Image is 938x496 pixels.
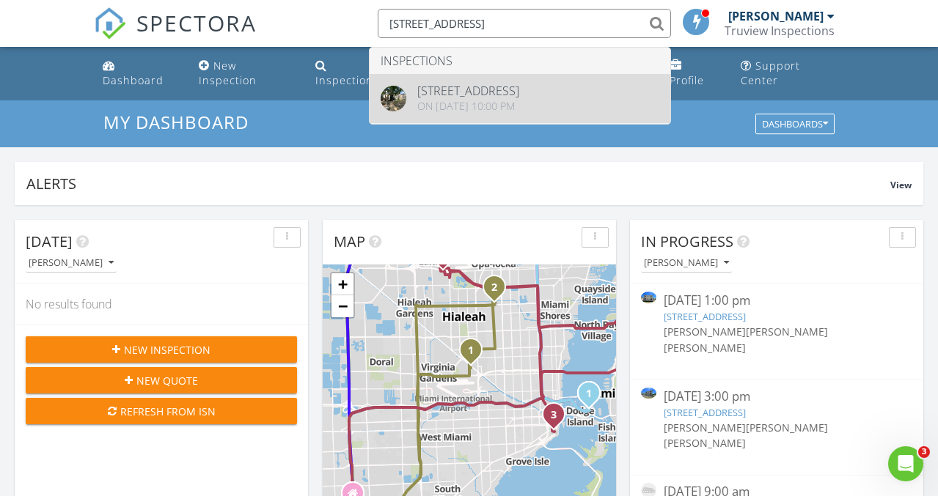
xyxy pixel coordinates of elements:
[29,258,114,268] div: [PERSON_NAME]
[664,292,890,310] div: [DATE] 1:00 pm
[468,346,474,356] i: 1
[664,325,746,338] span: [PERSON_NAME]
[26,232,73,251] span: [DATE]
[755,114,835,135] button: Dashboards
[741,59,800,87] div: Support Center
[664,421,746,434] span: [PERSON_NAME]
[664,341,746,355] span: [PERSON_NAME]
[370,48,670,74] li: Inspections
[725,23,835,38] div: Truview Inspections
[664,53,723,95] a: Company Profile
[26,336,297,363] button: New Inspection
[918,446,930,458] span: 3
[641,388,656,399] img: 9278050%2Fcover_photos%2FltFtsMBgkjxrEIpTJKex%2Fsmall.9278050-1755541773503
[589,393,598,401] div: 112 Palm Ave, Miami Beach, FL 33139
[26,174,890,193] div: Alerts
[641,388,912,468] a: [DATE] 3:00 pm [STREET_ADDRESS] [PERSON_NAME][PERSON_NAME][PERSON_NAME]
[888,446,923,481] iframe: Intercom live chat
[136,373,198,388] span: New Quote
[103,110,249,134] span: My Dashboard
[94,20,257,51] a: SPECTORA
[762,119,828,130] div: Dashboards
[309,53,396,95] a: Inspections
[26,398,297,424] button: Refresh from ISN
[417,85,519,97] div: [STREET_ADDRESS]
[494,286,503,295] div: 10344 NW 31st Ave, Miami, FL 33147
[37,404,285,419] div: Refresh from ISN
[136,7,257,38] span: SPECTORA
[331,295,353,317] a: Zoom out
[670,73,704,87] div: Profile
[641,292,912,372] a: [DATE] 1:00 pm [STREET_ADDRESS] [PERSON_NAME][PERSON_NAME][PERSON_NAME]
[97,53,181,95] a: Dashboard
[124,342,210,358] span: New Inspection
[15,284,308,324] div: No results found
[199,59,257,87] div: New Inspection
[193,53,298,95] a: New Inspection
[890,179,912,191] span: View
[664,406,746,419] a: [STREET_ADDRESS]
[378,9,671,38] input: Search everything...
[664,310,746,323] a: [STREET_ADDRESS]
[746,421,828,434] span: [PERSON_NAME]
[735,53,841,95] a: Support Center
[315,73,379,87] div: Inspections
[103,73,164,87] div: Dashboard
[26,253,117,273] button: [PERSON_NAME]
[331,273,353,295] a: Zoom in
[746,325,828,338] span: [PERSON_NAME]
[644,258,729,268] div: [PERSON_NAME]
[586,389,592,399] i: 1
[551,410,557,421] i: 3
[334,232,365,251] span: Map
[641,232,733,251] span: In Progress
[664,388,890,406] div: [DATE] 3:00 pm
[381,86,406,111] img: 8705112%2Fcover_photos%2Fqmo4d6plSkAbeI7pW3JK%2Foriginal.jpg
[641,292,656,303] img: 9278052%2Fcover_photos%2FUFLTm0r7LPBbNnqHnDjF%2Fsmall.9278052-1755542888148
[641,253,732,273] button: [PERSON_NAME]
[94,7,126,40] img: The Best Home Inspection Software - Spectora
[491,283,497,293] i: 2
[471,349,480,358] div: 309 S Royal Poinciana Blvd 302, Miami Springs, FL 33166
[417,100,519,112] div: On [DATE] 10:00 pm
[554,414,563,423] div: 1300 S Miami Ave #1701, Miami, FL 33130
[728,9,824,23] div: [PERSON_NAME]
[26,367,297,393] button: New Quote
[664,436,746,450] span: [PERSON_NAME]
